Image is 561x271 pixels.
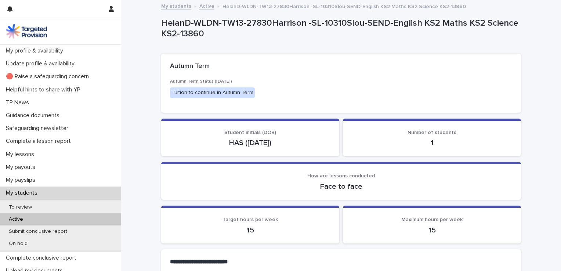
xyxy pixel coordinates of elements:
[3,60,80,67] p: Update profile & availability
[170,138,330,147] p: HAS ([DATE])
[3,73,95,80] p: 🔴 Raise a safeguarding concern
[161,18,518,39] p: HelanD-WLDN-TW13-27830Harrison -SL-10310Slou-SEND-English KS2 Maths KS2 Science KS2-13860
[170,79,232,84] span: Autumn Term Status ([DATE])
[3,99,35,106] p: TP News
[3,164,41,171] p: My payouts
[6,24,47,39] img: M5nRWzHhSzIhMunXDL62
[170,62,210,71] h2: Autumn Term
[3,138,77,145] p: Complete a lesson report
[3,125,74,132] p: Safeguarding newsletter
[3,216,29,223] p: Active
[3,112,65,119] p: Guidance documents
[352,138,512,147] p: 1
[3,151,40,158] p: My lessons
[222,2,466,10] p: HelanD-WLDN-TW13-27830Harrison -SL-10310Slou-SEND-English KS2 Maths KS2 Science KS2-13860
[170,182,512,191] p: Face to face
[170,226,330,235] p: 15
[199,1,214,10] a: Active
[3,204,38,210] p: To review
[222,217,278,222] span: Target hours per week
[3,86,86,93] p: Helpful hints to share with YP
[3,254,82,261] p: Complete conclusive report
[3,47,69,54] p: My profile & availability
[408,130,456,135] span: Number of students
[3,189,43,196] p: My students
[401,217,463,222] span: Maximum hours per week
[352,226,512,235] p: 15
[3,241,33,247] p: On hold
[3,228,73,235] p: Submit conclusive report
[224,130,276,135] span: Student initials (DOB)
[161,1,191,10] a: My students
[3,177,41,184] p: My payslips
[170,87,255,98] div: Tuition to continue in Autumn Term
[307,173,375,178] span: How are lessons conducted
